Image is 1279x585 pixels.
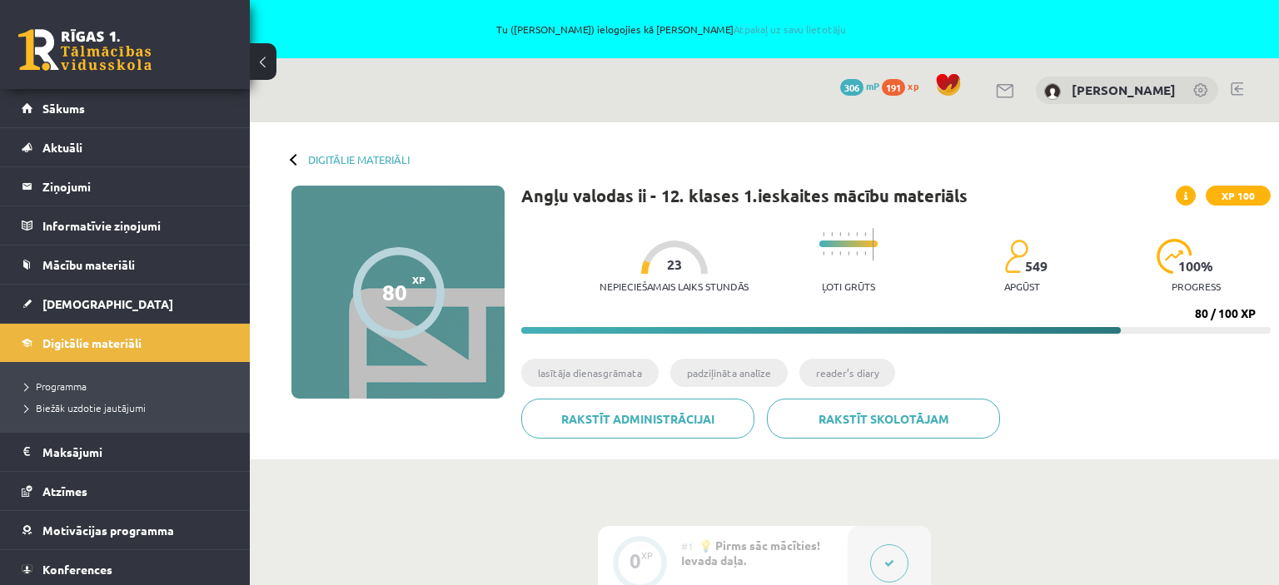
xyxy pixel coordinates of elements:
[681,538,820,568] span: 💡 Pirms sāc mācīties! Ievada daļa.
[192,24,1151,34] span: Tu ([PERSON_NAME]) ielogojies kā [PERSON_NAME]
[1172,280,1221,292] p: progress
[882,79,905,96] span: 191
[42,483,87,498] span: Atzīmes
[1044,83,1061,100] img: Katrīne Rubene
[1004,239,1028,274] img: students-c634bb4e5e11cddfef0936a35e636f08e4e9abd3cc4e673bd6f9a4125e45ecb1.svg
[42,296,173,311] span: [DEMOGRAPHIC_DATA]
[681,539,694,553] span: #1
[667,257,682,272] span: 23
[848,232,849,236] img: icon-short-line-57e1e144782c952c97e751825c79c345078a6d821885a25fce030b3d8c18986b.svg
[412,274,426,285] span: XP
[25,400,233,415] a: Biežāk uzdotie jautājumi
[22,89,229,127] a: Sākums
[22,472,229,510] a: Atzīmes
[864,251,866,255] img: icon-short-line-57e1e144782c952c97e751825c79c345078a6d821885a25fce030b3d8c18986b.svg
[670,359,788,387] li: padziļināta analīze
[1206,186,1271,206] span: XP 100
[864,232,866,236] img: icon-short-line-57e1e144782c952c97e751825c79c345078a6d821885a25fce030b3d8c18986b.svg
[1025,259,1048,274] span: 549
[1157,239,1192,274] img: icon-progress-161ccf0a02000e728c5f80fcf4c31c7af3da0e1684b2b1d7c360e028c24a22f1.svg
[42,257,135,272] span: Mācību materiāli
[866,79,879,92] span: mP
[839,251,841,255] img: icon-short-line-57e1e144782c952c97e751825c79c345078a6d821885a25fce030b3d8c18986b.svg
[1004,280,1040,292] p: apgūst
[25,379,87,393] span: Programma
[22,245,229,284] a: Mācību materiāli
[873,228,874,260] img: icon-long-line-d9ea69661e0d244f92f715978eff75569469978d946b2353a9bb055b3ed8787d.svg
[42,562,112,577] span: Konferences
[823,232,824,236] img: icon-short-line-57e1e144782c952c97e751825c79c345078a6d821885a25fce030b3d8c18986b.svg
[840,79,879,92] a: 306 mP
[22,206,229,245] a: Informatīvie ziņojumi
[308,153,410,166] a: Digitālie materiāli
[22,324,229,362] a: Digitālie materiāli
[856,232,858,236] img: icon-short-line-57e1e144782c952c97e751825c79c345078a6d821885a25fce030b3d8c18986b.svg
[600,280,749,292] p: Nepieciešamais laiks stundās
[882,79,927,92] a: 191 xp
[42,167,229,206] legend: Ziņojumi
[840,79,863,96] span: 306
[799,359,895,387] li: reader’s diary
[1178,259,1214,274] span: 100 %
[42,433,229,471] legend: Maksājumi
[521,359,659,387] li: lasītāja dienasgrāmata
[856,251,858,255] img: icon-short-line-57e1e144782c952c97e751825c79c345078a6d821885a25fce030b3d8c18986b.svg
[734,22,846,36] a: Atpakaļ uz savu lietotāju
[22,167,229,206] a: Ziņojumi
[641,551,653,560] div: XP
[25,379,233,394] a: Programma
[823,251,824,255] img: icon-short-line-57e1e144782c952c97e751825c79c345078a6d821885a25fce030b3d8c18986b.svg
[25,401,146,414] span: Biežāk uzdotie jautājumi
[18,29,152,71] a: Rīgas 1. Tālmācības vidusskola
[767,399,1000,439] a: Rakstīt skolotājam
[831,232,833,236] img: icon-short-line-57e1e144782c952c97e751825c79c345078a6d821885a25fce030b3d8c18986b.svg
[1072,82,1176,98] a: [PERSON_NAME]
[521,186,968,206] h1: Angļu valodas ii - 12. klases 1.ieskaites mācību materiāls
[42,140,82,155] span: Aktuāli
[22,285,229,323] a: [DEMOGRAPHIC_DATA]
[42,206,229,245] legend: Informatīvie ziņojumi
[382,280,407,305] div: 80
[42,335,142,350] span: Digitālie materiāli
[22,433,229,471] a: Maksājumi
[848,251,849,255] img: icon-short-line-57e1e144782c952c97e751825c79c345078a6d821885a25fce030b3d8c18986b.svg
[822,280,875,292] p: Ļoti grūts
[42,101,85,116] span: Sākums
[22,128,229,166] a: Aktuāli
[42,523,174,538] span: Motivācijas programma
[839,232,841,236] img: icon-short-line-57e1e144782c952c97e751825c79c345078a6d821885a25fce030b3d8c18986b.svg
[630,553,641,568] div: 0
[22,511,229,549] a: Motivācijas programma
[908,79,918,92] span: xp
[521,399,754,439] a: Rakstīt administrācijai
[831,251,833,255] img: icon-short-line-57e1e144782c952c97e751825c79c345078a6d821885a25fce030b3d8c18986b.svg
